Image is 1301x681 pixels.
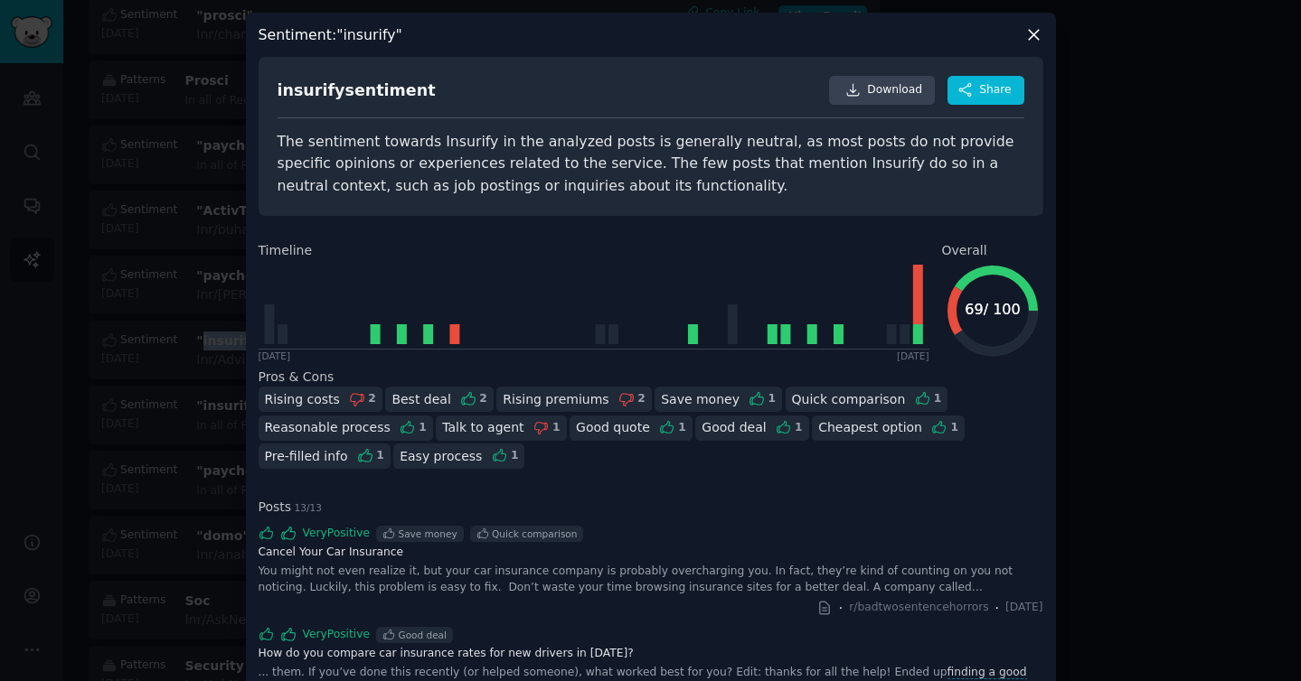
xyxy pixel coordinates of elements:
div: 2 [637,391,646,407]
div: 2 [479,391,487,407]
span: Share [979,82,1011,98]
span: Download [867,82,922,98]
div: Cheapest option [818,418,922,437]
span: 13 / 13 [295,502,322,513]
div: Talk to agent [442,418,523,437]
div: Best deal [391,390,450,409]
span: Posts [259,498,322,517]
text: 69 / 100 [965,301,1020,318]
div: 1 [511,448,519,464]
a: Cancel Your Car Insurance [259,545,1043,561]
span: Very Positive [303,627,371,643]
button: Share [947,76,1023,105]
div: 2 [368,391,376,407]
span: [DATE] [1005,600,1042,616]
div: 1 [934,391,942,407]
span: r/badtwosentencehorrors [849,600,988,616]
span: Timeline [259,241,313,260]
div: insurify sentiment [278,79,436,102]
div: [DATE] [897,350,929,362]
div: Save money [661,390,740,409]
div: Good deal [702,418,766,437]
h3: Sentiment : "insurify" [259,25,402,44]
div: Good deal [399,629,447,641]
div: 1 [376,448,384,464]
div: Reasonable process [265,418,391,437]
div: The sentiment towards Insurify in the analyzed posts is generally neutral, as most posts do not p... [278,131,1024,198]
div: 1 [768,391,776,407]
div: 1 [795,420,803,436]
div: Quick comparison [492,527,577,540]
span: Pros & Cons [259,369,335,384]
div: Rising premiums [503,390,608,409]
div: Pre-filled info [265,447,348,466]
span: · [839,599,843,618]
span: Overall [942,241,987,260]
span: · [995,599,999,618]
div: 1 [419,420,427,436]
div: [DATE] [259,350,291,362]
div: 1 [950,420,958,436]
div: Rising costs [265,390,340,409]
div: Save money [399,527,457,540]
span: Very Positive [303,526,371,542]
div: 1 [552,420,561,436]
div: Quick comparison [792,390,906,409]
div: You might not even realize it, but your car insurance company is probably overcharging you. In fa... [259,564,1043,595]
a: Download [829,76,935,105]
div: Easy process [400,447,482,466]
div: Good quote [576,418,650,437]
div: 1 [678,420,686,436]
a: How do you compare car insurance rates for new drivers in [DATE]? [259,646,1043,662]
